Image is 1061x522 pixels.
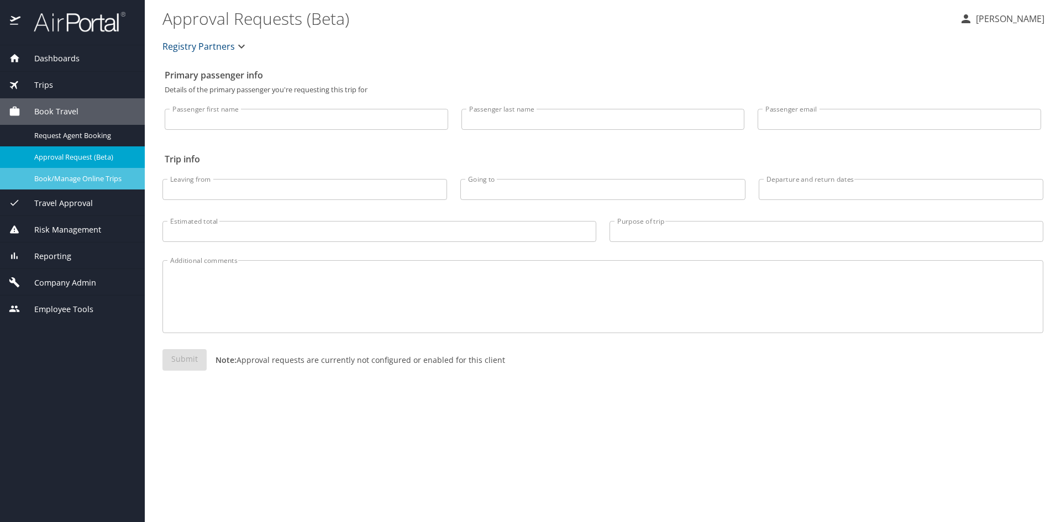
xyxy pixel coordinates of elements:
button: Registry Partners [158,35,253,57]
img: icon-airportal.png [10,11,22,33]
p: Approval requests are currently not configured or enabled for this client [207,354,505,366]
h2: Trip info [165,150,1041,168]
p: [PERSON_NAME] [973,12,1044,25]
span: Book Travel [20,106,78,118]
span: Reporting [20,250,71,262]
span: Book/Manage Online Trips [34,173,132,184]
span: Travel Approval [20,197,93,209]
span: Registry Partners [162,39,235,54]
button: [PERSON_NAME] [955,9,1049,29]
span: Company Admin [20,277,96,289]
span: Risk Management [20,224,101,236]
span: Dashboards [20,52,80,65]
p: Details of the primary passenger you're requesting this trip for [165,86,1041,93]
h1: Approval Requests (Beta) [162,1,950,35]
span: Request Agent Booking [34,130,132,141]
span: Trips [20,79,53,91]
h2: Primary passenger info [165,66,1041,84]
strong: Note: [216,355,237,365]
span: Employee Tools [20,303,93,315]
img: airportal-logo.png [22,11,125,33]
span: Approval Request (Beta) [34,152,132,162]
